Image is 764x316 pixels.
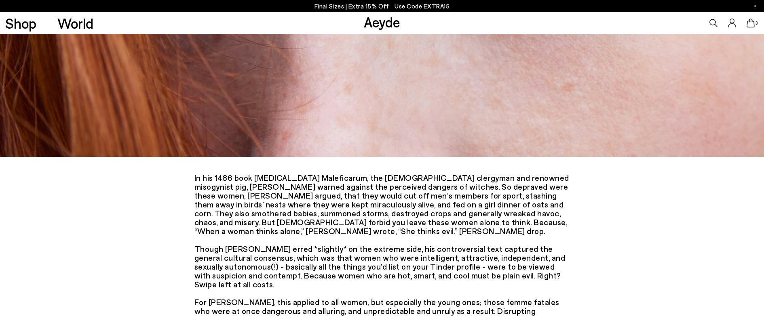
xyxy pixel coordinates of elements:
p: Final Sizes | Extra 15% Off [314,1,450,11]
span: 0 [755,21,759,25]
span: Navigate to /collections/ss25-final-sizes [395,2,450,10]
a: 0 [747,19,755,27]
a: World [57,16,93,30]
a: Aeyde [364,13,400,30]
a: Shop [5,16,36,30]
